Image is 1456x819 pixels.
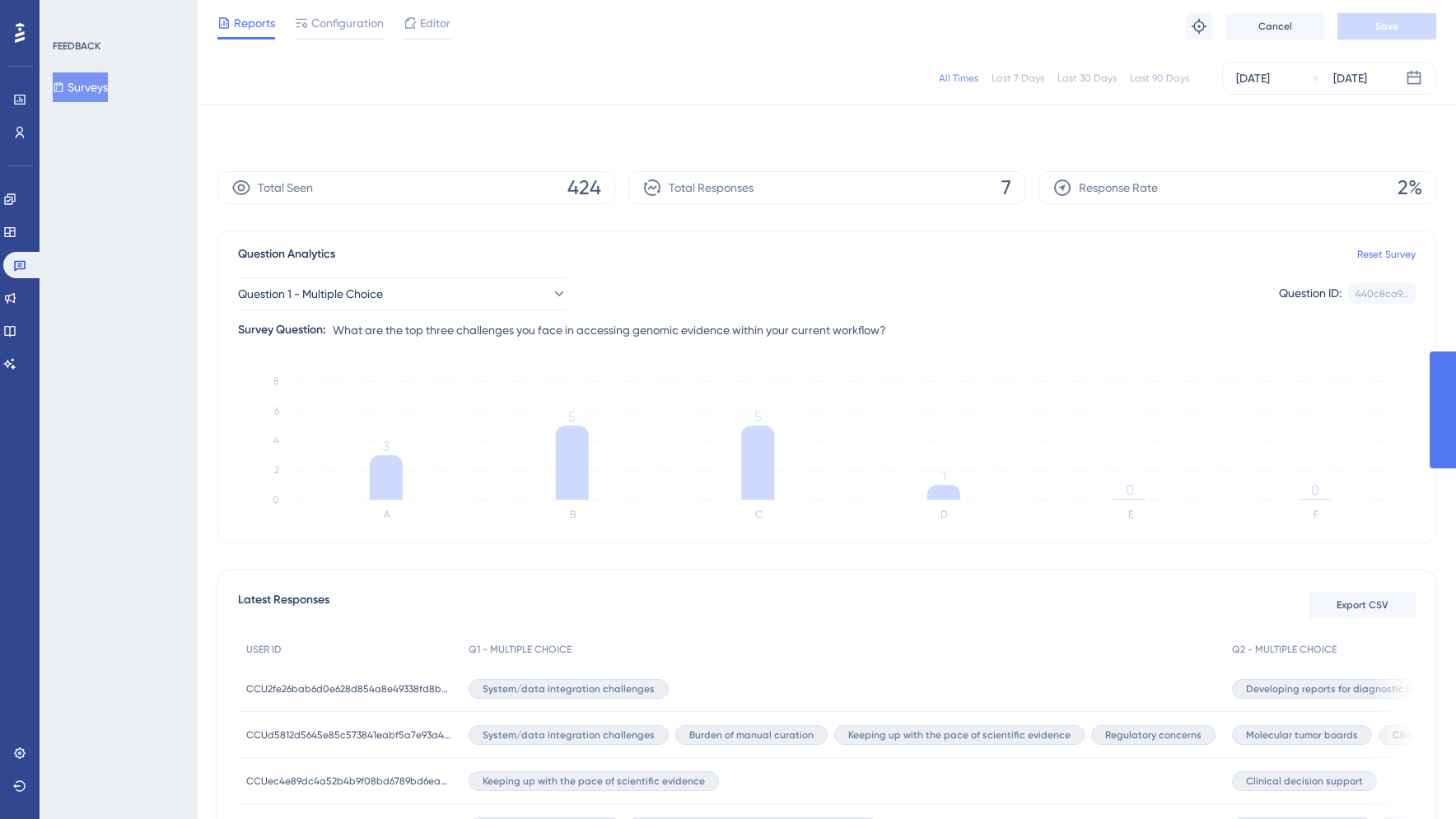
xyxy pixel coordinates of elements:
button: Surveys [53,72,108,102]
span: What are the top three challenges you face in accessing genomic evidence within your current work... [333,320,886,340]
span: 7 [1001,175,1011,201]
div: [DATE] [1333,68,1367,88]
tspan: 5 [568,409,576,425]
tspan: 0 [273,494,279,505]
span: Regulatory concerns [1105,728,1202,742]
div: Survey Question: [238,320,326,340]
text: F [1314,509,1318,520]
span: Save [1375,20,1398,33]
div: Last 7 Days [992,72,1044,85]
span: Configuration [311,13,384,33]
tspan: 6 [274,405,279,416]
span: CCUec4e89dc4a52b4b9f08bd6789bd6ea4b3e43be385d7744a728acfe19c9615916 [246,775,452,788]
tspan: 0 [1311,482,1319,498]
span: Latest Responses [238,590,329,620]
span: Response Rate [1079,178,1158,198]
span: Total Responses [669,178,754,198]
tspan: 4 [273,435,279,446]
tspan: 1 [942,468,946,484]
tspan: 3 [383,439,390,454]
span: Q1 - MULTIPLE CHOICE [469,643,572,656]
text: B [570,509,576,520]
text: A [384,509,390,520]
span: CCU2fe26bab6d0e628d854a8e49338fd8b21ccf9e8249060236d59aca6757c083e1 [246,682,452,696]
div: Last 90 Days [1130,72,1189,85]
span: Keeping up with the pace of scientific evidence [483,775,705,788]
span: Clinical decision support [1246,775,1363,788]
tspan: 2 [274,464,279,476]
div: [DATE] [1236,68,1270,88]
text: C [755,509,763,520]
div: Last 30 Days [1057,72,1117,85]
span: 2% [1398,175,1422,201]
span: Question Analytics [238,244,335,264]
span: Question 1 - Multiple Choice [238,284,383,304]
div: All Times [939,72,978,85]
span: Export CSV [1337,598,1388,612]
text: E [1128,509,1133,520]
span: Cancel [1258,20,1292,33]
div: 440c8ca9... [1356,287,1408,300]
span: Burden of manual curation [689,728,814,742]
span: System/data integration challenges [483,682,655,696]
tspan: 8 [273,375,279,387]
a: Reset Survey [1357,248,1416,261]
span: CCUd5812d5645e85c573841eabf5a7e93a48febe196fa8b38985f0bfaf7d014a965 [246,728,452,742]
button: Cancel [1225,13,1324,40]
tspan: 0 [1126,482,1134,498]
span: Keeping up with the pace of scientific evidence [848,728,1071,742]
span: Total Seen [258,178,313,198]
span: Reports [234,13,275,33]
span: System/data integration challenges [483,728,655,742]
button: Question 1 - Multiple Choice [238,277,567,310]
span: 424 [567,175,601,201]
button: Export CSV [1309,592,1416,618]
span: USER ID [246,643,282,656]
iframe: UserGuiding AI Assistant Launcher [1387,754,1436,803]
div: FEEDBACK [53,40,100,53]
span: Molecular tumor boards [1246,728,1358,742]
span: Developing reports for diagnostic labs [1246,682,1427,696]
span: Editor [420,13,450,33]
text: D [940,509,948,520]
tspan: 5 [754,409,762,425]
button: Save [1337,13,1436,40]
div: Question ID: [1279,283,1342,305]
span: Q2 - MULTIPLE CHOICE [1232,643,1337,656]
